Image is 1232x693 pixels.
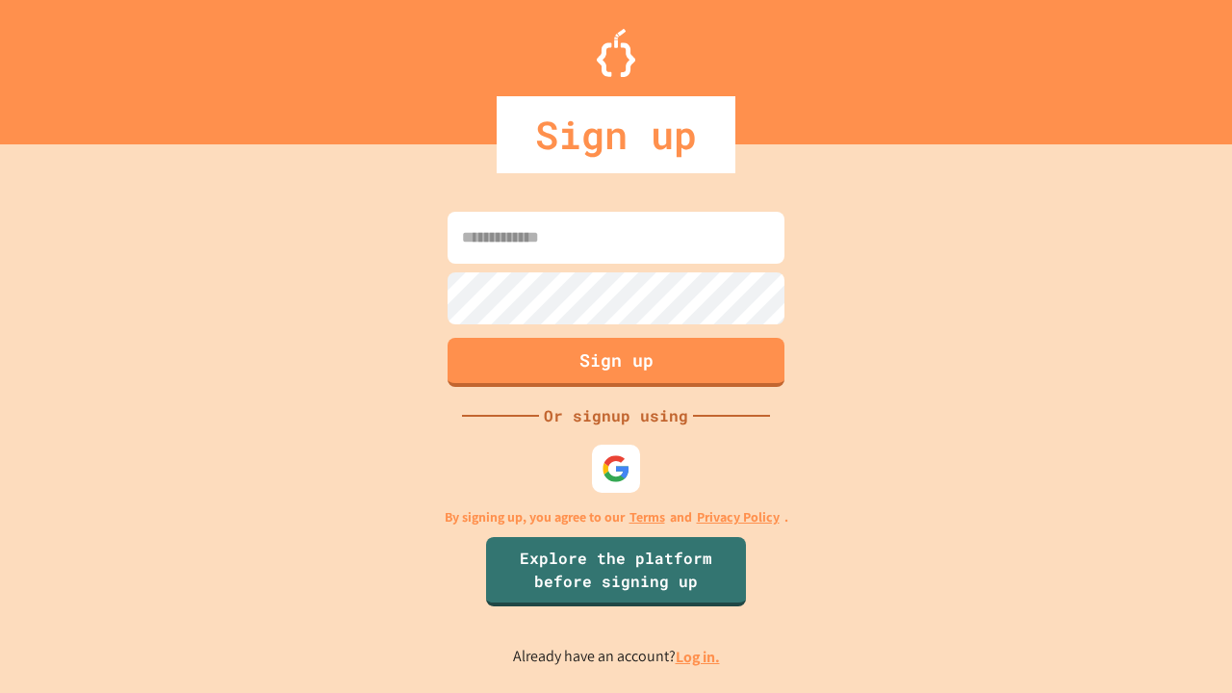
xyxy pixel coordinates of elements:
[629,507,665,527] a: Terms
[497,96,735,173] div: Sign up
[448,338,784,387] button: Sign up
[597,29,635,77] img: Logo.svg
[697,507,780,527] a: Privacy Policy
[486,537,746,606] a: Explore the platform before signing up
[602,454,630,483] img: google-icon.svg
[513,645,720,669] p: Already have an account?
[539,404,693,427] div: Or signup using
[445,507,788,527] p: By signing up, you agree to our and .
[676,647,720,667] a: Log in.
